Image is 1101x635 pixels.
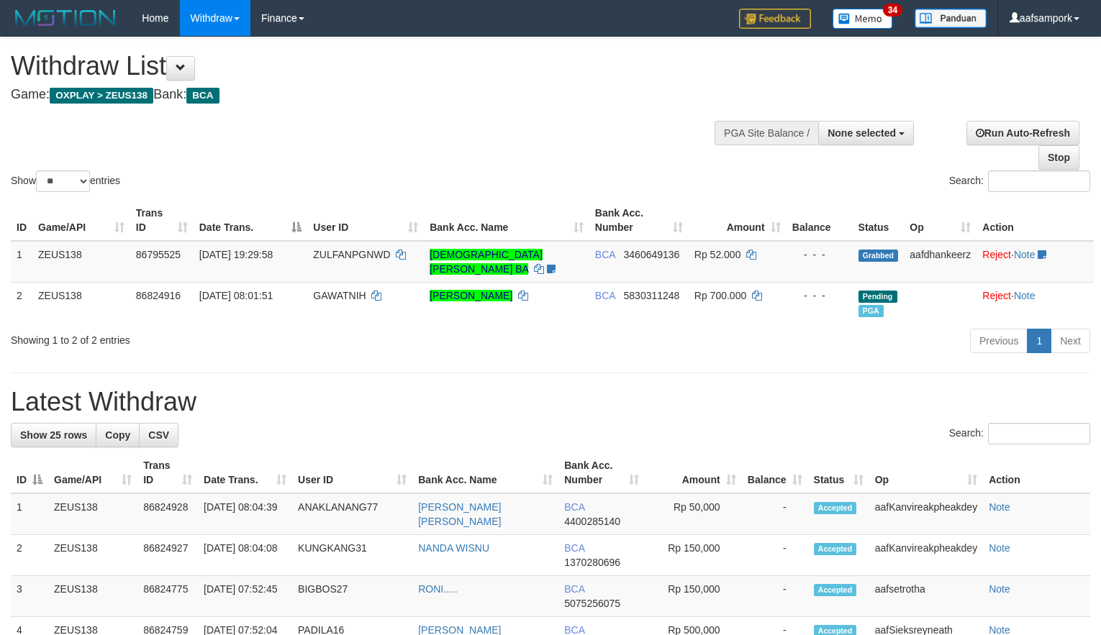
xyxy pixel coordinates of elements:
td: ANAKLANANG77 [292,493,412,535]
td: 3 [11,576,48,617]
span: Copy 3460649136 to clipboard [624,249,680,260]
th: Action [977,200,1094,241]
td: - [742,576,808,617]
span: Grabbed [858,250,899,262]
a: Copy [96,423,140,447]
a: Stop [1038,145,1079,170]
span: ZULFANPGNWD [313,249,390,260]
td: 2 [11,282,32,323]
th: Date Trans.: activate to sort column ascending [198,452,292,493]
td: ZEUS138 [32,241,130,283]
th: Status: activate to sort column ascending [808,452,869,493]
td: 1 [11,241,32,283]
span: Show 25 rows [20,429,87,441]
span: BCA [186,88,219,104]
th: Op: activate to sort column ascending [904,200,977,241]
td: ZEUS138 [48,576,137,617]
th: User ID: activate to sort column ascending [307,200,424,241]
h1: Latest Withdraw [11,388,1090,416]
span: GAWATNIH [313,290,366,301]
span: Copy 4400285140 to clipboard [564,516,620,527]
span: CSV [148,429,169,441]
label: Search: [949,170,1090,192]
span: Marked by aafanarl [858,305,884,317]
h1: Withdraw List [11,52,720,81]
td: aafsetrotha [869,576,983,617]
img: Button%20Memo.svg [833,9,893,29]
span: BCA [595,290,615,301]
label: Show entries [11,170,120,192]
th: Bank Acc. Number: activate to sort column ascending [589,200,689,241]
a: Reject [982,290,1011,301]
a: CSV [139,423,178,447]
span: 34 [883,4,902,17]
div: Showing 1 to 2 of 2 entries [11,327,448,347]
td: 86824775 [137,576,198,617]
div: PGA Site Balance / [715,121,818,145]
span: 86795525 [136,249,181,260]
th: Amount: activate to sort column ascending [689,200,787,241]
span: Accepted [814,502,857,514]
th: Trans ID: activate to sort column ascending [137,452,198,493]
td: KUNGKANG31 [292,535,412,576]
button: None selected [818,121,914,145]
input: Search: [988,170,1090,192]
select: Showentries [36,170,90,192]
span: Accepted [814,584,857,596]
a: Note [1014,290,1036,301]
div: - - - [792,247,847,262]
span: Copy 5075256075 to clipboard [564,598,620,609]
td: ZEUS138 [32,282,130,323]
td: 2 [11,535,48,576]
th: Bank Acc. Number: activate to sort column ascending [558,452,645,493]
label: Search: [949,423,1090,444]
a: Next [1051,329,1090,353]
td: - [742,535,808,576]
a: Previous [970,329,1028,353]
th: Game/API: activate to sort column ascending [48,452,137,493]
span: BCA [595,249,615,260]
td: · [977,282,1094,323]
td: Rp 50,000 [645,493,741,535]
th: ID [11,200,32,241]
td: 1 [11,493,48,535]
span: Copy 1370280696 to clipboard [564,557,620,568]
span: 86824916 [136,290,181,301]
span: Rp 52.000 [694,249,741,260]
th: ID: activate to sort column descending [11,452,48,493]
span: [DATE] 19:29:58 [199,249,273,260]
td: ZEUS138 [48,493,137,535]
th: Balance [787,200,853,241]
span: Accepted [814,543,857,555]
img: Feedback.jpg [739,9,811,29]
a: Note [989,583,1010,595]
th: Amount: activate to sort column ascending [645,452,741,493]
th: Date Trans.: activate to sort column descending [194,200,308,241]
th: Balance: activate to sort column ascending [742,452,808,493]
img: panduan.png [915,9,987,28]
td: ZEUS138 [48,535,137,576]
span: Copy 5830311248 to clipboard [624,290,680,301]
a: Note [989,501,1010,513]
span: [DATE] 08:01:51 [199,290,273,301]
td: aafdhankeerz [904,241,977,283]
td: Rp 150,000 [645,535,741,576]
td: [DATE] 07:52:45 [198,576,292,617]
a: 1 [1027,329,1051,353]
td: - [742,493,808,535]
td: · [977,241,1094,283]
span: Rp 700.000 [694,290,746,301]
th: Op: activate to sort column ascending [869,452,983,493]
span: BCA [564,542,584,554]
h4: Game: Bank: [11,88,720,102]
td: aafKanvireakpheakdey [869,493,983,535]
td: aafKanvireakpheakdey [869,535,983,576]
a: Reject [982,249,1011,260]
span: Copy [105,429,130,441]
span: OXPLAY > ZEUS138 [50,88,153,104]
th: Bank Acc. Name: activate to sort column ascending [424,200,589,241]
th: Status [853,200,905,241]
th: Bank Acc. Name: activate to sort column ascending [412,452,558,493]
a: [PERSON_NAME] [PERSON_NAME] [418,501,501,527]
th: Trans ID: activate to sort column ascending [130,200,194,241]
